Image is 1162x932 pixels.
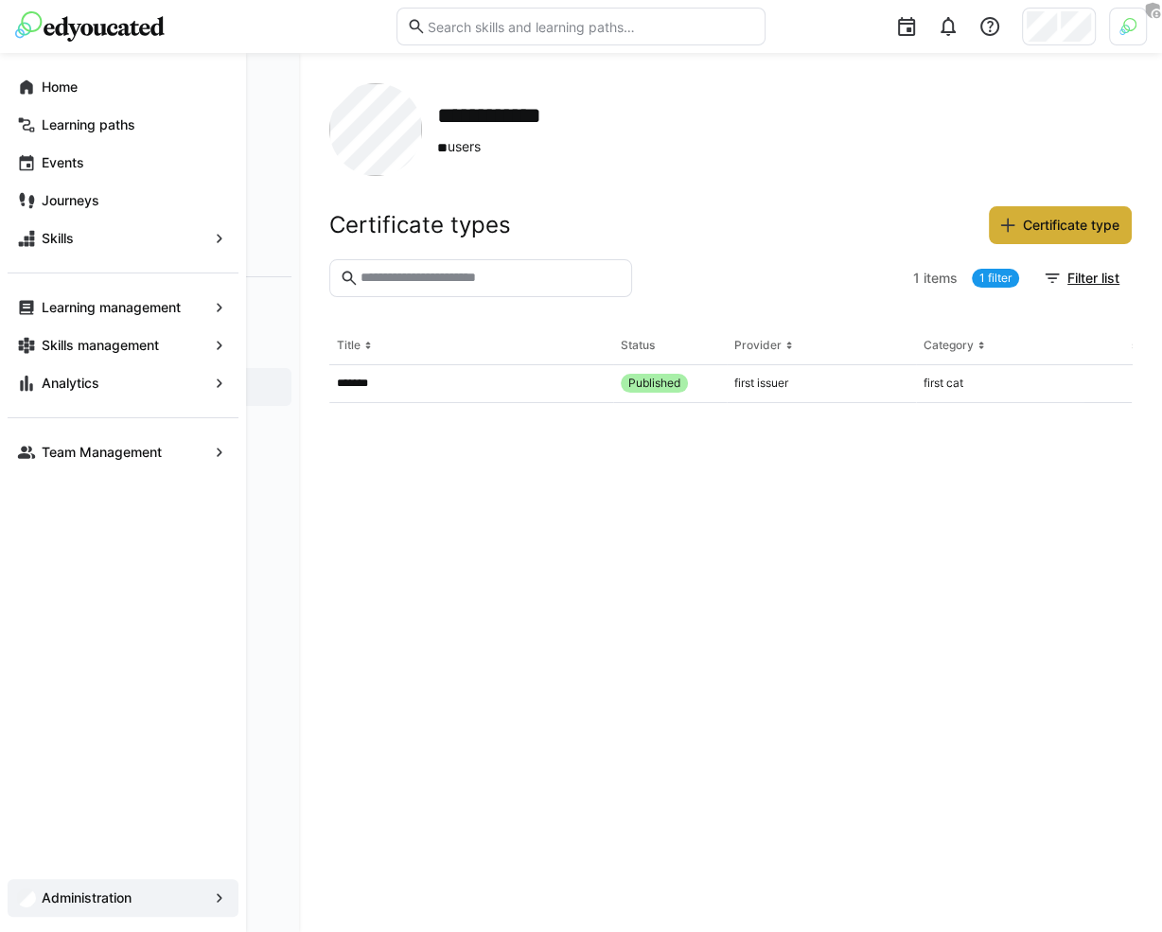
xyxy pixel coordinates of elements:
[972,269,1019,288] a: 1 filter
[426,18,754,35] input: Search skills and learning paths…
[337,338,361,353] div: Title
[1033,259,1132,297] button: Filter list
[437,137,582,157] span: users
[628,376,680,391] span: Published
[924,338,974,353] div: Category
[734,376,788,391] div: first issuer
[989,206,1132,244] button: Certificate type
[734,338,782,353] div: Provider
[621,338,655,353] div: Status
[1065,269,1122,288] span: Filter list
[329,211,511,239] h2: Certificate types
[924,376,963,391] div: first cat
[1020,216,1122,235] span: Certificate type
[924,269,958,288] span: items
[913,269,920,288] span: 1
